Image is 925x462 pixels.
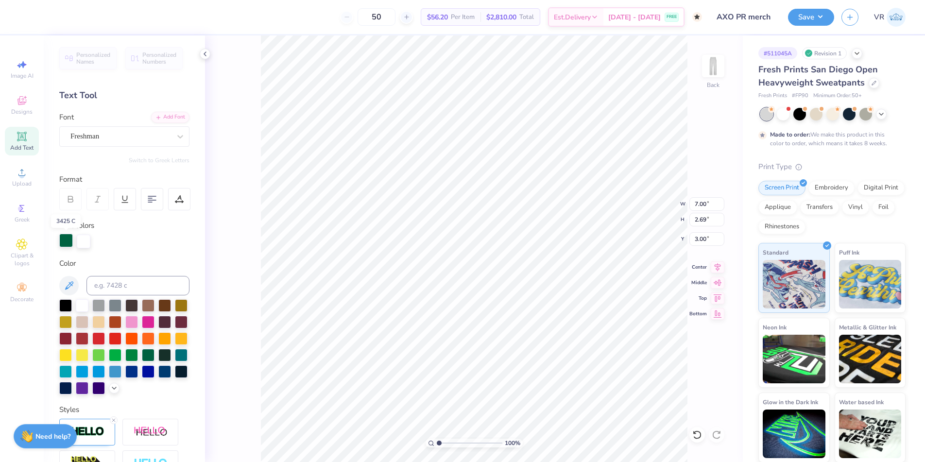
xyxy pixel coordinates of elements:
[813,92,862,100] span: Minimum Order: 50 +
[142,51,177,65] span: Personalized Numbers
[59,174,190,185] div: Format
[770,130,890,148] div: We make this product in this color to order, which means it takes 8 weeks.
[857,181,905,195] div: Digital Print
[707,81,719,89] div: Back
[70,426,104,437] img: Stroke
[134,426,168,438] img: Shadow
[667,14,677,20] span: FREE
[839,260,902,308] img: Puff Ink
[763,247,788,257] span: Standard
[35,432,70,441] strong: Need help?
[59,89,189,102] div: Text Tool
[689,264,707,271] span: Center
[758,200,797,215] div: Applique
[763,260,825,308] img: Standard
[758,64,878,88] span: Fresh Prints San Diego Open Heavyweight Sweatpants
[689,310,707,317] span: Bottom
[872,200,895,215] div: Foil
[689,295,707,302] span: Top
[842,200,869,215] div: Vinyl
[427,12,448,22] span: $56.20
[519,12,534,22] span: Total
[59,258,189,269] div: Color
[758,92,787,100] span: Fresh Prints
[839,247,859,257] span: Puff Ink
[15,216,30,223] span: Greek
[486,12,516,22] span: $2,810.00
[808,181,855,195] div: Embroidery
[11,72,34,80] span: Image AI
[5,252,39,267] span: Clipart & logos
[505,439,520,447] span: 100 %
[763,397,818,407] span: Glow in the Dark Ink
[763,335,825,383] img: Neon Ink
[10,144,34,152] span: Add Text
[689,279,707,286] span: Middle
[86,276,189,295] input: e.g. 7428 c
[59,112,74,123] label: Font
[802,47,847,59] div: Revision 1
[451,12,475,22] span: Per Item
[11,108,33,116] span: Designs
[554,12,591,22] span: Est. Delivery
[874,12,884,23] span: VR
[10,295,34,303] span: Decorate
[129,156,189,164] button: Switch to Greek Letters
[839,410,902,458] img: Water based Ink
[151,112,189,123] div: Add Font
[800,200,839,215] div: Transfers
[839,322,896,332] span: Metallic & Glitter Ink
[763,410,825,458] img: Glow in the Dark Ink
[874,8,906,27] a: VR
[758,161,906,172] div: Print Type
[703,56,723,76] img: Back
[358,8,395,26] input: – –
[758,220,805,234] div: Rhinestones
[792,92,808,100] span: # FP90
[758,181,805,195] div: Screen Print
[12,180,32,188] span: Upload
[709,7,781,27] input: Untitled Design
[839,335,902,383] img: Metallic & Glitter Ink
[758,47,797,59] div: # 511045A
[788,9,834,26] button: Save
[51,214,81,228] div: 3425 C
[839,397,884,407] span: Water based Ink
[887,8,906,27] img: Vincent Roxas
[608,12,661,22] span: [DATE] - [DATE]
[59,404,189,415] div: Styles
[76,51,111,65] span: Personalized Names
[770,131,810,138] strong: Made to order:
[763,322,787,332] span: Neon Ink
